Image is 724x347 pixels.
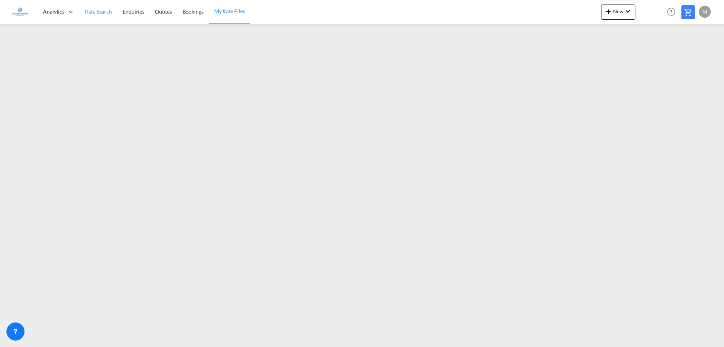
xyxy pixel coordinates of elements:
[11,3,28,20] img: 6a2c35f0b7c411ef99d84d375d6e7407.jpg
[43,8,64,15] span: Analytics
[601,5,635,20] button: icon-plus 400-fgNewicon-chevron-down
[699,6,711,18] div: M
[123,8,144,15] span: Enquiries
[155,8,172,15] span: Quotes
[85,8,112,15] span: Rate Search
[604,8,632,14] span: New
[623,7,632,16] md-icon: icon-chevron-down
[665,5,681,19] div: Help
[665,5,678,18] span: Help
[183,8,204,15] span: Bookings
[214,8,245,14] span: My Rate Files
[604,7,613,16] md-icon: icon-plus 400-fg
